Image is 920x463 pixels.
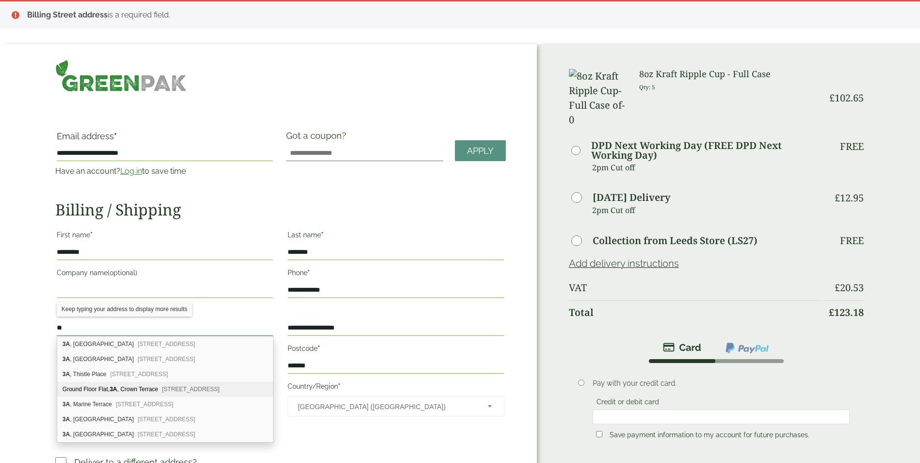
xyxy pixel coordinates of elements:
img: GreenPak Supplies [55,60,187,92]
b: 3A [63,341,70,347]
span: [STREET_ADDRESS] [138,341,195,347]
span: £ [829,91,835,104]
strong: Billing Street address [27,10,108,19]
a: Apply [455,140,506,161]
abbr: required [321,231,323,239]
span: [STREET_ADDRESS] [138,416,195,423]
img: stripe.png [663,342,701,353]
label: Got a coupon? [286,131,350,146]
span: £ [835,191,840,204]
span: £ [829,306,834,319]
p: 2pm Cut off [592,160,823,175]
li: is a required field. [27,9,904,21]
label: Last name [288,228,504,245]
b: 3A [63,416,70,423]
label: First name [57,228,273,245]
b: 3A [63,371,70,378]
p: Have an account? to save time [55,165,274,177]
div: 3A, Mackie Place [57,337,273,352]
h2: Billing / Shipping [55,200,506,219]
div: 3A, Polmuir Road [57,412,273,427]
span: United Kingdom (UK) [298,397,474,417]
label: Company name [57,266,273,282]
span: [STREET_ADDRESS] [138,356,195,363]
th: Total [569,300,823,324]
p: Free [840,141,864,152]
label: Postcode [288,342,504,358]
div: 3A, Balnagask Crescent [57,427,273,442]
b: 3A [63,356,70,363]
abbr: required [338,382,340,390]
img: ppcp-gateway.png [725,342,770,354]
img: 8oz Kraft Ripple Cup-Full Case of-0 [569,69,628,127]
label: DPD Next Working Day (FREE DPD Next Working Day) [591,141,822,160]
th: VAT [569,276,823,299]
b: 3A [63,401,70,408]
b: 3A [63,431,70,438]
bdi: 20.53 [835,281,864,294]
p: Free [840,235,864,247]
label: Collection from Leeds Store (LS27) [593,236,758,246]
p: 2pm Cut off [592,203,823,217]
div: Ground Floor Flat, 3A, Crown Terrace [57,382,273,397]
bdi: 12.95 [835,191,864,204]
h3: 8oz Kraft Ripple Cup - Full Case [639,69,822,80]
div: 3A, Windsor Place [57,352,273,367]
span: Country/Region [288,396,504,416]
span: (optional) [108,269,137,277]
small: Qty: 5 [639,83,655,91]
label: Save payment information to my account for future purchases. [606,431,813,442]
label: Credit or debit card [593,398,663,409]
div: 3A, Marine Terrace [57,397,273,412]
bdi: 123.18 [829,306,864,319]
a: Log in [120,166,142,176]
iframe: Secure card payment input frame [596,413,847,421]
div: Keep typing your address to display more results [57,302,192,316]
label: [DATE] Delivery [593,193,670,202]
span: £ [835,281,840,294]
bdi: 102.65 [829,91,864,104]
abbr: required [114,131,117,141]
span: [STREET_ADDRESS] [138,431,195,438]
a: Add delivery instructions [569,258,679,269]
abbr: required [90,231,93,239]
span: [STREET_ADDRESS] [162,386,220,393]
span: Apply [467,146,494,156]
div: 3A, Thistle Place [57,367,273,382]
span: [STREET_ADDRESS] [110,371,168,378]
abbr: required [318,345,320,352]
p: Pay with your credit card. [593,378,850,389]
span: [STREET_ADDRESS] [116,401,174,408]
label: Country/Region [288,380,504,396]
abbr: required [307,269,310,277]
label: Phone [288,266,504,282]
label: Email address [57,132,273,146]
b: 3A [110,386,117,393]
